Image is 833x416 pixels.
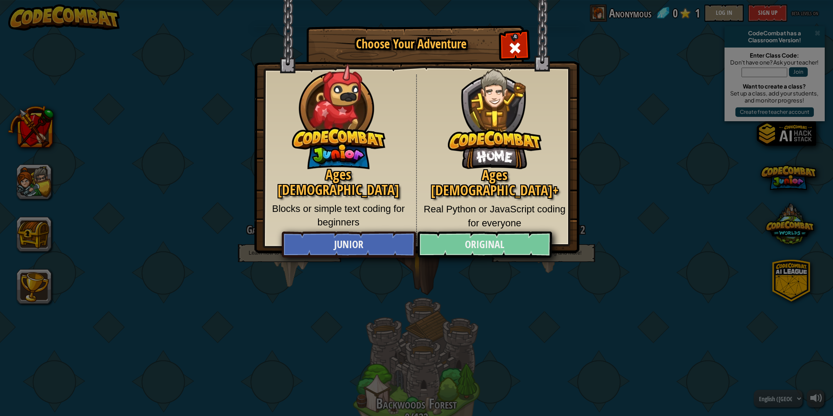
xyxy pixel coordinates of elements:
a: Original [417,232,552,258]
h1: Choose Your Adventure [322,38,501,51]
p: Blocks or simple text coding for beginners [268,202,410,229]
h2: Ages [DEMOGRAPHIC_DATA]+ [423,167,566,198]
img: CodeCombat Junior hero character [292,58,386,169]
a: Junior [281,232,416,258]
p: Real Python or JavaScript coding for everyone [423,202,566,230]
div: Close modal [501,33,528,61]
h2: Ages [DEMOGRAPHIC_DATA] [268,167,410,198]
img: CodeCombat Original hero character [448,55,542,169]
